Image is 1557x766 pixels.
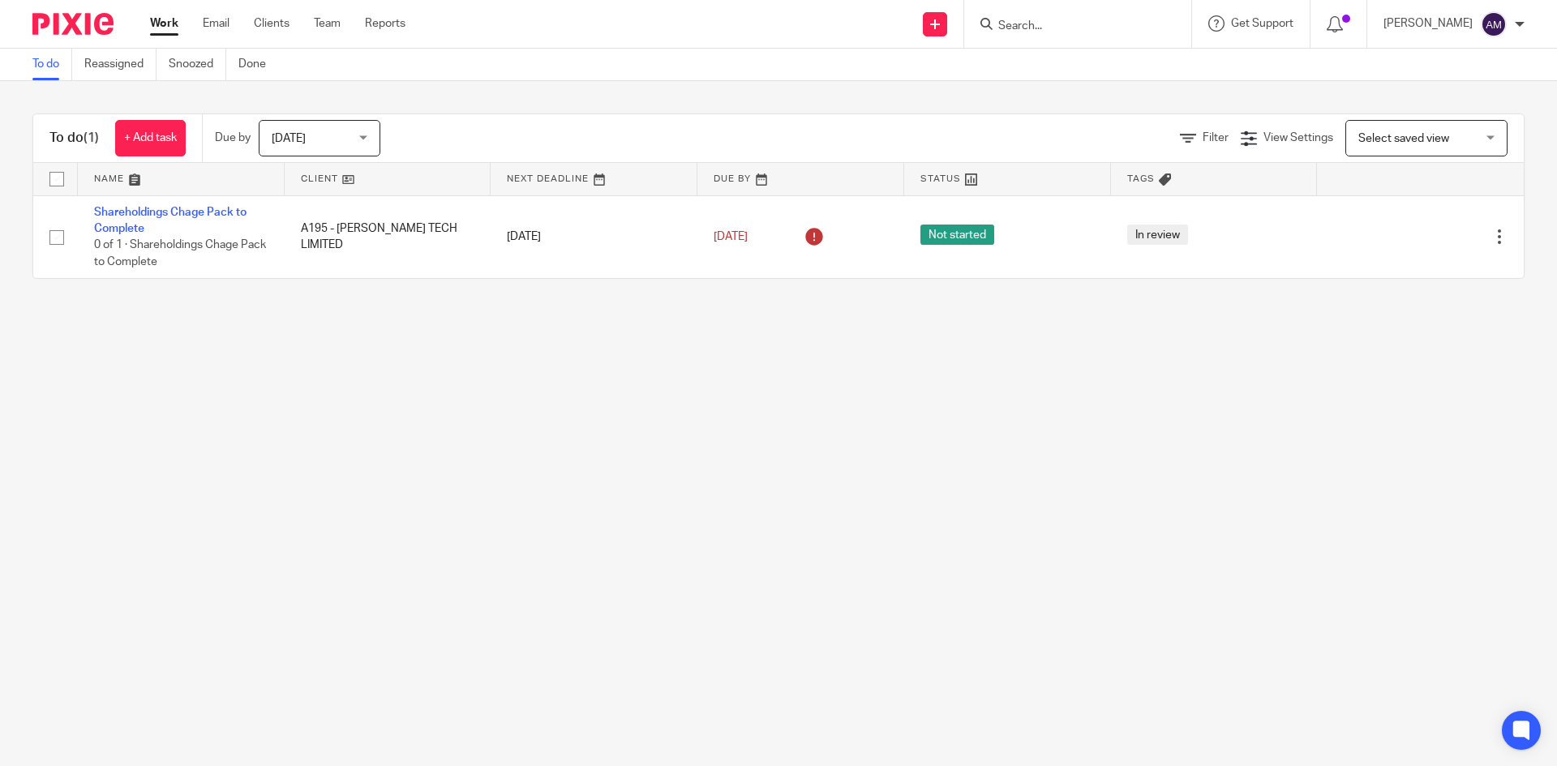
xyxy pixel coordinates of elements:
input: Search [997,19,1143,34]
a: Clients [254,15,290,32]
span: Tags [1127,174,1155,183]
span: Get Support [1231,18,1293,29]
a: Work [150,15,178,32]
h1: To do [49,130,99,147]
a: + Add task [115,120,186,156]
a: Shareholdings Chage Pack to Complete [94,207,247,234]
a: Done [238,49,278,80]
span: 0 of 1 · Shareholdings Chage Pack to Complete [94,239,266,267]
td: [DATE] [491,195,697,278]
span: (1) [84,131,99,144]
td: A195 - [PERSON_NAME] TECH LIMITED [285,195,491,278]
span: In review [1127,225,1188,245]
span: Not started [920,225,994,245]
img: Pixie [32,13,114,35]
span: Select saved view [1358,133,1449,144]
a: Reports [365,15,405,32]
span: [DATE] [714,231,748,242]
a: To do [32,49,72,80]
a: Snoozed [169,49,226,80]
span: [DATE] [272,133,306,144]
span: View Settings [1263,132,1333,143]
span: Filter [1203,132,1229,143]
img: svg%3E [1481,11,1507,37]
a: Reassigned [84,49,157,80]
p: [PERSON_NAME] [1383,15,1473,32]
a: Team [314,15,341,32]
a: Email [203,15,229,32]
p: Due by [215,130,251,146]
